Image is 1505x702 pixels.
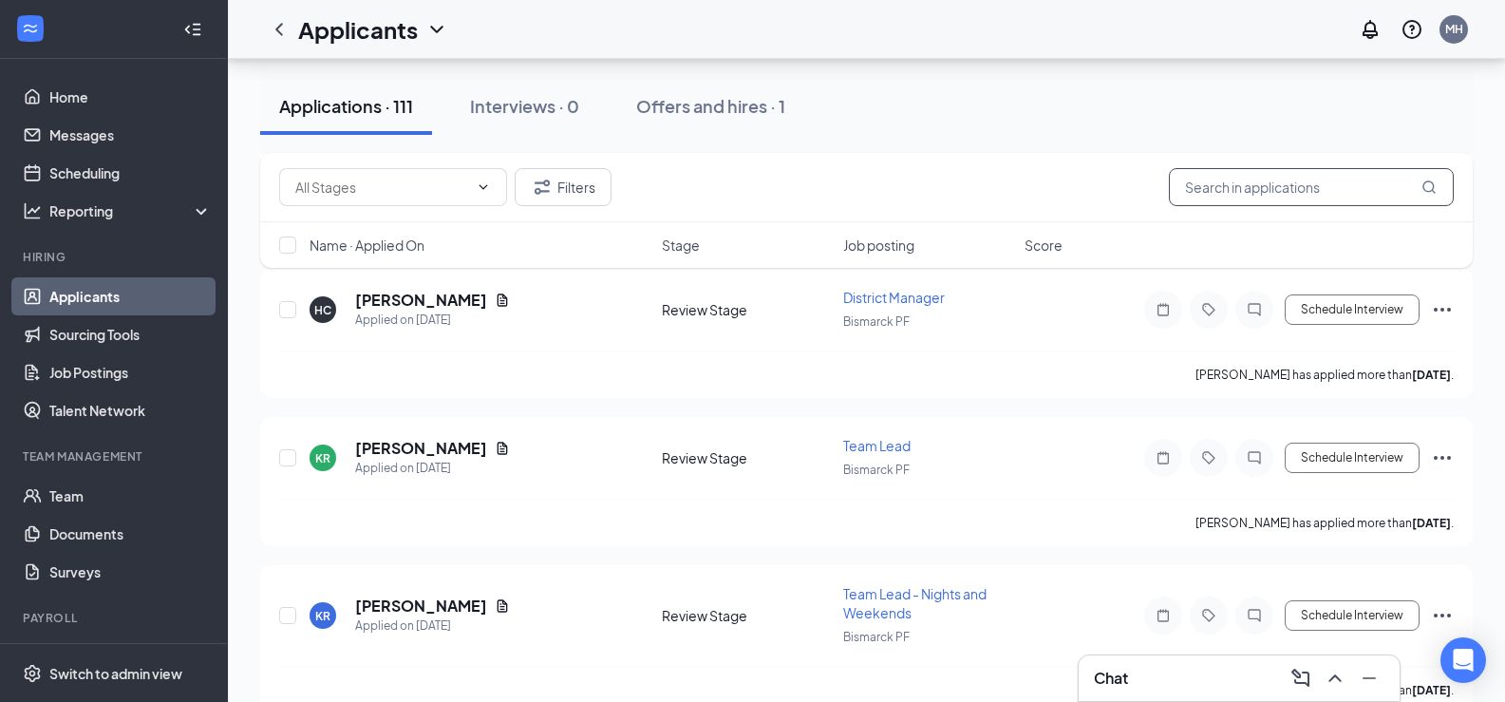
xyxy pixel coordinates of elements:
svg: ComposeMessage [1289,667,1312,690]
div: Offers and hires · 1 [636,94,785,118]
svg: WorkstreamLogo [21,19,40,38]
a: Job Postings [49,353,212,391]
p: [PERSON_NAME] has applied more than . [1195,367,1454,383]
svg: Settings [23,664,42,683]
b: [DATE] [1412,368,1451,382]
a: Sourcing Tools [49,315,212,353]
span: Stage [662,236,700,255]
b: [DATE] [1412,683,1451,697]
button: Minimize [1354,663,1384,693]
h5: [PERSON_NAME] [355,596,487,617]
div: KR [315,450,330,466]
svg: Tag [1197,302,1220,317]
svg: ChevronUp [1324,667,1346,690]
button: ComposeMessage [1286,663,1316,693]
a: Messages [49,116,212,154]
div: Open Intercom Messenger [1440,637,1486,683]
div: Interviews · 0 [470,94,579,118]
svg: Ellipses [1431,298,1454,321]
svg: ChevronLeft [268,18,291,41]
div: Applied on [DATE] [355,617,510,636]
input: All Stages [295,177,468,198]
svg: ChatInactive [1243,450,1266,465]
svg: ChatInactive [1243,302,1266,317]
h5: [PERSON_NAME] [355,290,487,311]
a: Home [49,78,212,116]
a: Scheduling [49,154,212,192]
span: Name · Applied On [310,236,424,255]
button: Schedule Interview [1285,600,1420,631]
div: MH [1445,21,1463,37]
a: Talent Network [49,391,212,429]
p: [PERSON_NAME] has applied more than . [1195,515,1454,531]
button: Schedule Interview [1285,294,1420,325]
svg: MagnifyingGlass [1421,180,1437,195]
span: Job posting [843,236,914,255]
h3: Chat [1094,668,1128,689]
svg: ChevronDown [476,180,491,195]
b: [DATE] [1412,516,1451,530]
div: Reporting [49,201,213,220]
div: KR [315,608,330,624]
div: Review Stage [662,606,832,625]
span: District Manager [843,289,945,306]
input: Search in applications [1169,168,1454,206]
div: Applied on [DATE] [355,311,510,330]
svg: Tag [1197,450,1220,465]
a: Applicants [49,277,212,315]
div: HC [314,302,331,318]
a: Team [49,477,212,515]
div: Team Management [23,448,208,465]
svg: Ellipses [1431,604,1454,627]
div: Switch to admin view [49,664,182,683]
svg: Ellipses [1431,446,1454,469]
h5: [PERSON_NAME] [355,438,487,459]
h1: Applicants [298,13,418,46]
svg: Note [1152,608,1175,623]
svg: Analysis [23,201,42,220]
svg: Notifications [1359,18,1382,41]
svg: ChevronDown [425,18,448,41]
a: Surveys [49,553,212,591]
span: Bismarck PF [843,314,910,329]
svg: Tag [1197,608,1220,623]
svg: Collapse [183,20,202,39]
span: Team Lead - Nights and Weekends [843,585,987,621]
div: Hiring [23,249,208,265]
a: PayrollCrown [49,638,212,676]
div: Applied on [DATE] [355,459,510,478]
div: Payroll [23,610,208,626]
svg: Note [1152,450,1175,465]
div: Applications · 111 [279,94,413,118]
span: Team Lead [843,437,911,454]
button: Filter Filters [515,168,611,206]
div: Review Stage [662,300,832,319]
svg: Minimize [1358,667,1381,690]
svg: ChatInactive [1243,608,1266,623]
svg: Note [1152,302,1175,317]
svg: Document [495,441,510,456]
span: Bismarck PF [843,463,910,477]
svg: Document [495,598,510,614]
button: ChevronUp [1320,663,1350,693]
svg: Document [495,293,510,308]
div: Review Stage [662,448,832,467]
svg: Filter [531,176,554,199]
button: Schedule Interview [1285,443,1420,473]
span: Bismarck PF [843,630,910,644]
svg: QuestionInfo [1401,18,1423,41]
a: Documents [49,515,212,553]
span: Score [1025,236,1063,255]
